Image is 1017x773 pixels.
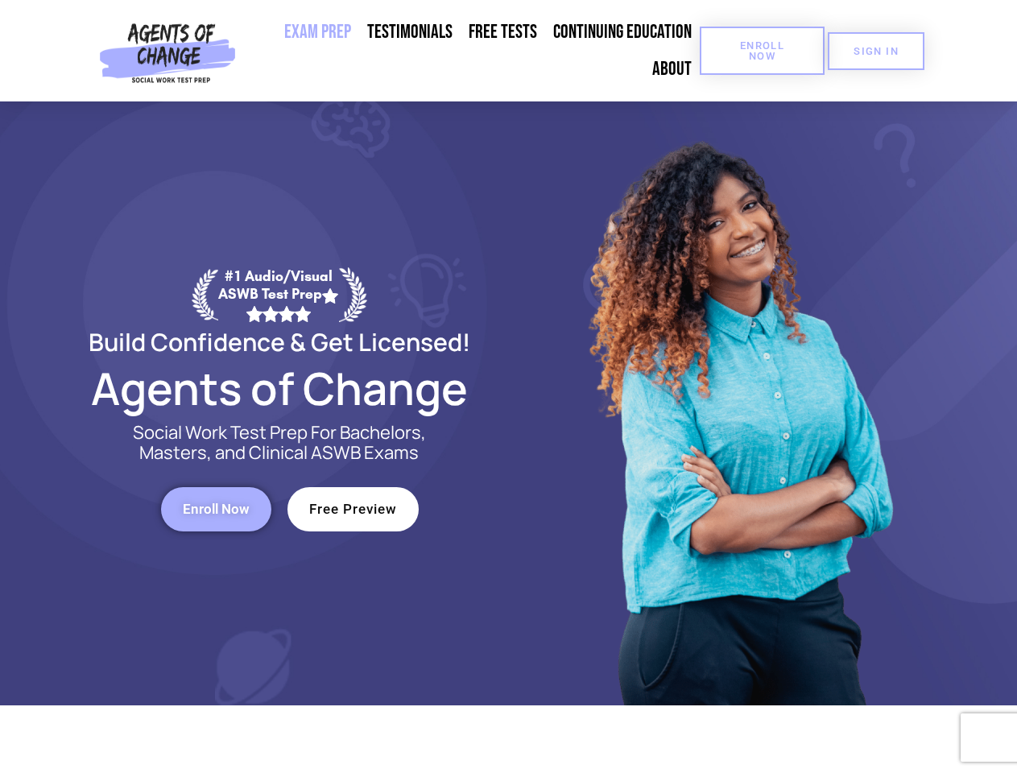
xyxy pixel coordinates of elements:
p: Social Work Test Prep For Bachelors, Masters, and Clinical ASWB Exams [114,423,444,463]
a: SIGN IN [828,32,924,70]
span: Enroll Now [183,502,250,516]
h2: Build Confidence & Get Licensed! [50,330,509,353]
a: Exam Prep [276,14,359,51]
a: Free Tests [461,14,545,51]
a: Testimonials [359,14,461,51]
a: Continuing Education [545,14,700,51]
a: Enroll Now [700,27,825,75]
h2: Agents of Change [50,370,509,407]
span: Enroll Now [726,40,799,61]
a: About [644,51,700,88]
span: Free Preview [309,502,397,516]
div: #1 Audio/Visual ASWB Test Prep [218,267,339,321]
a: Enroll Now [161,487,271,531]
span: SIGN IN [854,46,899,56]
img: Website Image 1 (1) [577,101,899,705]
a: Free Preview [287,487,419,531]
nav: Menu [242,14,700,88]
